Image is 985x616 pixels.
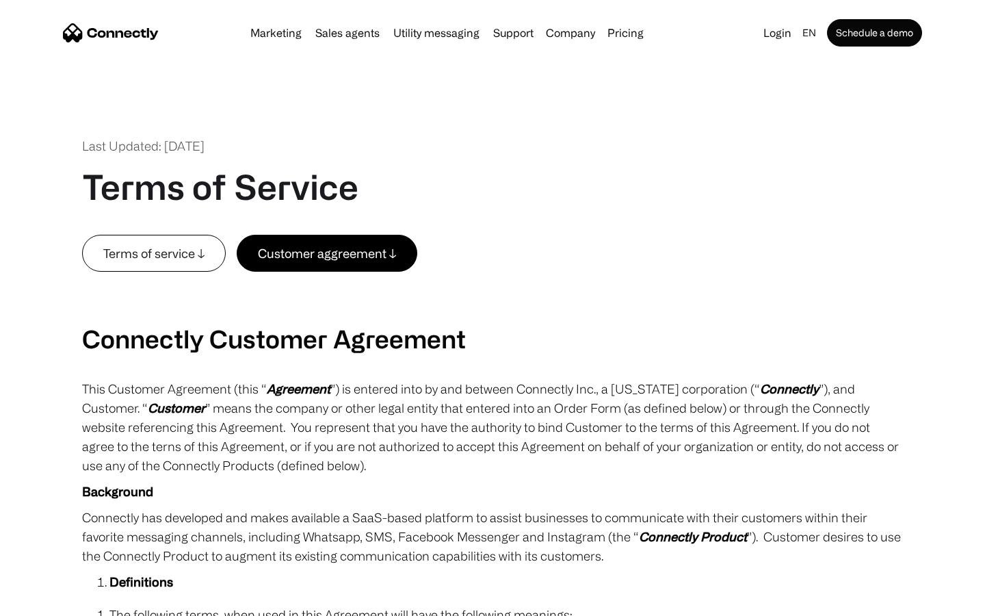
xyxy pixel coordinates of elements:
[82,166,358,207] h1: Terms of Service
[27,592,82,611] ul: Language list
[82,508,903,565] p: Connectly has developed and makes available a SaaS-based platform to assist businesses to communi...
[82,272,903,291] p: ‍
[639,530,747,543] em: Connectly Product
[63,23,159,43] a: home
[827,19,922,47] a: Schedule a demo
[488,27,539,38] a: Support
[760,382,819,396] em: Connectly
[758,23,797,42] a: Login
[82,137,205,155] div: Last Updated: [DATE]
[546,23,595,42] div: Company
[797,23,824,42] div: en
[82,298,903,317] p: ‍
[82,379,903,475] p: This Customer Agreement (this “ ”) is entered into by and between Connectly Inc., a [US_STATE] co...
[103,244,205,263] div: Terms of service ↓
[602,27,649,38] a: Pricing
[388,27,485,38] a: Utility messaging
[82,324,903,353] h2: Connectly Customer Agreement
[109,575,173,589] strong: Definitions
[245,27,307,38] a: Marketing
[14,591,82,611] aside: Language selected: English
[148,401,205,415] em: Customer
[310,27,385,38] a: Sales agents
[258,244,396,263] div: Customer aggreement ↓
[267,382,330,396] em: Agreement
[82,485,153,498] strong: Background
[802,23,816,42] div: en
[542,23,599,42] div: Company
